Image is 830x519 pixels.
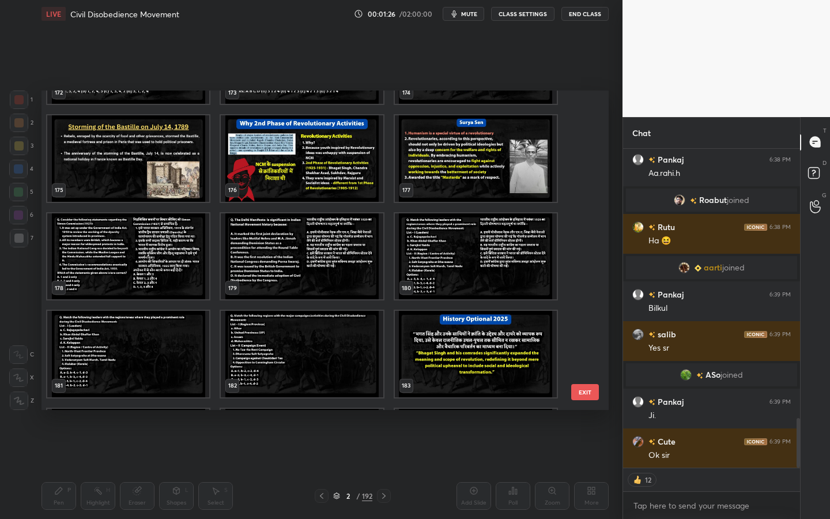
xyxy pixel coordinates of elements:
[655,396,684,408] h6: Pankaj
[648,450,791,461] div: Ok sir
[695,264,701,271] img: Learner_Badge_beginner_1_8b307cf2a0.svg
[623,149,800,468] div: grid
[9,345,34,364] div: C
[356,492,360,499] div: /
[632,288,644,300] img: default.png
[727,195,749,205] span: joined
[648,157,655,163] img: no-rating-badge.077c3623.svg
[10,114,33,132] div: 2
[720,370,743,379] span: joined
[632,328,644,340] img: 85cbb29bb8df4210825f870453e2d665.jpg
[769,291,791,298] div: 6:39 PM
[823,126,827,135] p: T
[822,191,827,200] p: G
[461,10,477,18] span: mute
[769,438,791,445] div: 6:39 PM
[10,229,33,247] div: 7
[10,91,33,109] div: 1
[744,223,767,230] img: iconic-dark.1390631f.png
[690,197,697,204] img: no-rating-badge.077c3623.svg
[41,91,588,410] div: grid
[705,370,720,379] span: ASo
[648,168,791,179] div: Aa.rahi.h
[823,159,827,167] p: D
[655,221,675,233] h6: Rutu
[648,224,655,231] img: no-rating-badge.077c3623.svg
[648,303,791,314] div: Bilkul
[655,435,676,447] h6: Cute
[632,221,644,232] img: 47e7d3f117d740818585307ee3cbe74a.jpg
[744,330,767,337] img: iconic-dark.1390631f.png
[648,343,791,354] div: Yes sr
[722,263,745,272] span: joined
[632,435,644,447] img: 33094c73c11041aca3440badad1a0ad5.jpg
[696,372,703,378] img: no-rating-badge.077c3623.svg
[632,153,644,165] img: default.png
[680,369,692,381] img: 3
[648,439,655,445] img: no-rating-badge.077c3623.svg
[632,396,644,407] img: default.png
[769,398,791,405] div: 6:39 PM
[769,330,791,337] div: 6:39 PM
[704,263,722,272] span: aarti
[491,7,554,21] button: CLASS SETTINGS
[655,328,676,340] h6: salib
[10,137,33,155] div: 3
[9,183,33,201] div: 5
[699,195,727,205] span: Roabut
[648,399,655,405] img: no-rating-badge.077c3623.svg
[623,118,660,148] p: Chat
[744,438,767,445] img: iconic-dark.1390631f.png
[655,288,684,300] h6: Pankaj
[678,262,690,273] img: e669af8ee97b4af6afa7ec39ded0a0f9.jpg
[561,7,609,21] button: End Class
[10,392,34,410] div: Z
[648,292,655,298] img: no-rating-badge.077c3623.svg
[9,206,33,224] div: 6
[643,475,652,484] div: 12
[648,235,791,247] div: Ha 😆
[632,474,643,486] img: thumbs_up.png
[655,153,684,166] h6: Pankaj
[41,7,66,21] div: LIVE
[769,156,791,163] div: 6:38 PM
[648,410,791,422] div: Ji.
[674,194,685,206] img: 97c4f85c98a1437184768253f4136e56.jpg
[342,492,354,499] div: 2
[648,332,655,338] img: no-rating-badge.077c3623.svg
[70,9,179,20] h4: Civil Disobedience Movement
[9,368,34,387] div: X
[769,223,791,230] div: 6:38 PM
[571,384,599,400] button: EXIT
[362,491,372,501] div: 192
[9,160,33,178] div: 4
[443,7,484,21] button: mute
